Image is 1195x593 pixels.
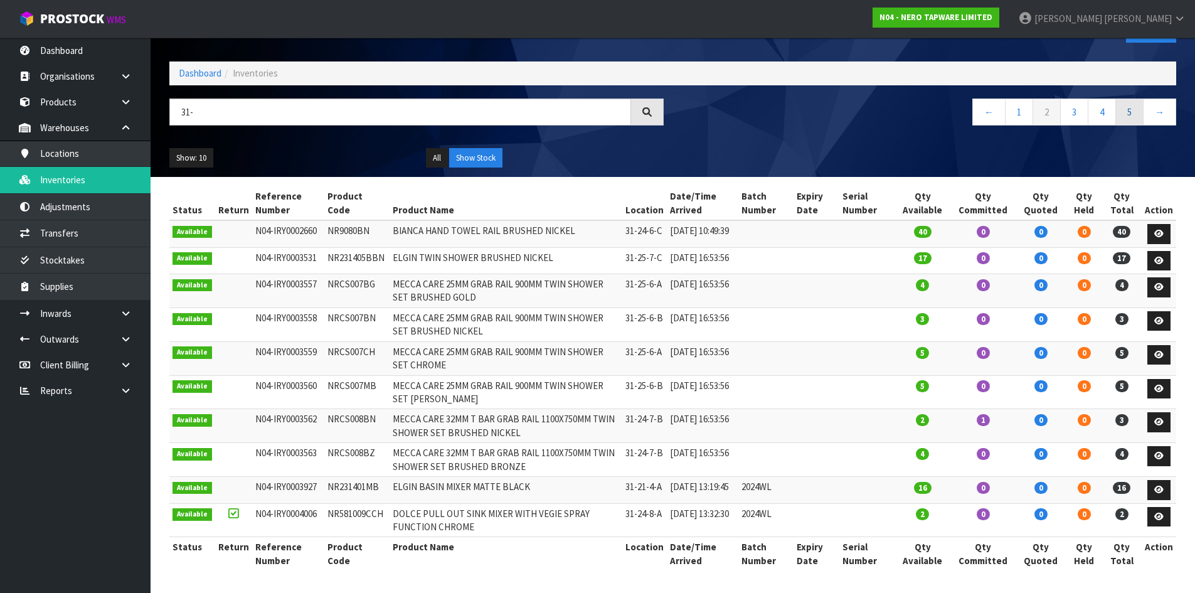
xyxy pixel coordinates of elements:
th: Serial Number [839,537,895,570]
th: Product Name [390,537,622,570]
th: Reference Number [252,537,325,570]
span: 0 [1078,448,1091,460]
img: cube-alt.png [19,11,35,26]
td: 31-24-6-C [622,220,667,247]
span: 17 [914,252,932,264]
span: 0 [1078,252,1091,264]
th: Status [169,537,215,570]
th: Action [1142,186,1176,220]
td: 31-25-6-A [622,341,667,375]
span: 0 [1034,414,1048,426]
td: NRCS008BZ [324,443,389,477]
th: Batch Number [738,186,794,220]
span: 0 [1078,414,1091,426]
th: Qty Held [1066,186,1102,220]
td: NRCS008BN [324,409,389,443]
span: [PERSON_NAME] [1034,13,1102,24]
th: Location [622,186,667,220]
a: 2 [1033,99,1061,126]
input: Search inventories [169,99,631,126]
small: WMS [107,14,126,26]
span: 5 [916,380,929,392]
th: Qty Committed [950,537,1016,570]
td: N04-IRY0003531 [252,247,325,274]
span: 5 [1115,380,1129,392]
td: [DATE] 13:19:45 [667,477,738,504]
span: ProStock [40,11,104,27]
span: 16 [1113,482,1130,494]
td: 31-25-7-C [622,247,667,274]
th: Qty Available [895,537,950,570]
td: [DATE] 10:49:39 [667,220,738,247]
span: 3 [1115,313,1129,325]
td: NRCS007BG [324,274,389,308]
a: 5 [1115,99,1144,126]
td: MECCA CARE 25MM GRAB RAIL 900MM TWIN SHOWER SET BRUSHED GOLD [390,274,622,308]
span: 3 [1115,414,1129,426]
th: Reference Number [252,186,325,220]
td: MECCA CARE 25MM GRAB RAIL 900MM TWIN SHOWER SET BRUSHED NICKEL [390,307,622,341]
th: Product Code [324,186,389,220]
span: 0 [1034,380,1048,392]
span: 0 [1034,226,1048,238]
span: 0 [1034,279,1048,291]
span: 40 [914,226,932,238]
td: NRCS007MB [324,375,389,409]
td: MECCA CARE 32MM T BAR GRAB RAIL 1100X750MM TWIN SHOWER SET BRUSHED NICKEL [390,409,622,443]
a: 4 [1088,99,1116,126]
span: Available [173,414,212,427]
span: Available [173,313,212,326]
td: 31-25-6-B [622,375,667,409]
td: ELGIN TWIN SHOWER BRUSHED NICKEL [390,247,622,274]
a: → [1143,99,1176,126]
th: Date/Time Arrived [667,537,738,570]
td: N04-IRY0003559 [252,341,325,375]
span: 4 [1115,279,1129,291]
th: Serial Number [839,186,895,220]
span: 0 [977,252,990,264]
span: 4 [916,279,929,291]
span: 0 [1034,252,1048,264]
span: 0 [1078,279,1091,291]
span: Available [173,252,212,265]
td: [DATE] 16:53:56 [667,341,738,375]
td: DOLCE PULL OUT SINK MIXER WITH VEGIE SPRAY FUNCTION CHROME [390,503,622,537]
span: 5 [916,347,929,359]
strong: N04 - NERO TAPWARE LIMITED [879,12,992,23]
th: Product Name [390,186,622,220]
span: 4 [1115,448,1129,460]
span: 40 [1113,226,1130,238]
td: [DATE] 16:53:56 [667,443,738,477]
span: 0 [1078,313,1091,325]
a: 1 [1005,99,1033,126]
a: ← [972,99,1006,126]
td: MECCA CARE 25MM GRAB RAIL 900MM TWIN SHOWER SET CHROME [390,341,622,375]
span: Inventories [233,67,278,79]
span: 0 [977,482,990,494]
span: Available [173,380,212,393]
span: [PERSON_NAME] [1104,13,1172,24]
span: 17 [1113,252,1130,264]
td: 31-24-8-A [622,503,667,537]
span: Available [173,226,212,238]
th: Location [622,537,667,570]
th: Date/Time Arrived [667,186,738,220]
th: Return [215,537,252,570]
td: 31-24-7-B [622,443,667,477]
span: 0 [977,226,990,238]
th: Qty Quoted [1016,537,1066,570]
td: NRCS007BN [324,307,389,341]
th: Batch Number [738,537,794,570]
td: N04-IRY0004006 [252,503,325,537]
a: 3 [1060,99,1088,126]
td: N04-IRY0003563 [252,443,325,477]
span: 2 [916,414,929,426]
td: [DATE] 16:53:56 [667,274,738,308]
td: 31-21-4-A [622,477,667,504]
span: 5 [1115,347,1129,359]
th: Qty Committed [950,186,1016,220]
td: BIANCA HAND TOWEL RAIL BRUSHED NICKEL [390,220,622,247]
span: 0 [977,448,990,460]
td: NR581009CCH [324,503,389,537]
span: 0 [1034,347,1048,359]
